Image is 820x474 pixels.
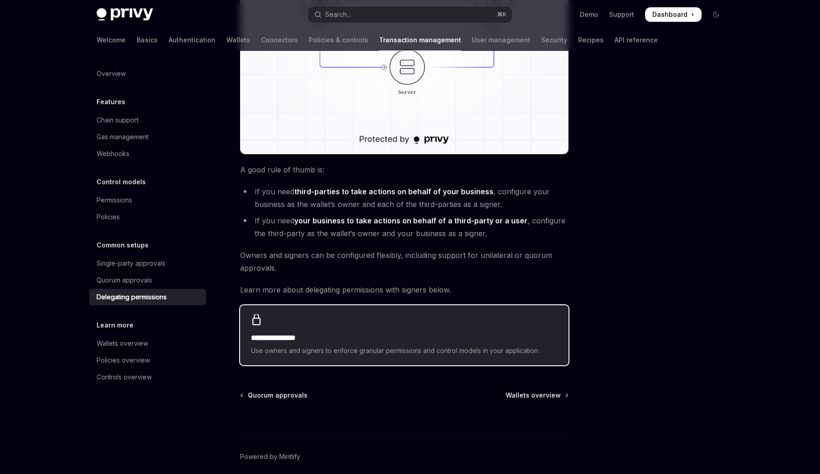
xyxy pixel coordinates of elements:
h5: Features [97,96,125,107]
span: Owners and signers can be configured flexibly, including support for unilateral or quorum approvals. [240,249,569,274]
strong: third-parties to take actions on behalf of your business [294,187,493,196]
div: Single-party approvals [97,258,165,269]
h5: Learn more [97,320,133,331]
a: Support [609,10,634,19]
a: Welcome [97,29,126,51]
div: Gas management [97,131,149,142]
div: Webhooks [97,148,129,159]
a: Overview [89,66,206,82]
div: Delegating permissions [97,292,167,303]
a: Wallets overview [89,335,206,352]
a: Dashboard [645,7,702,22]
a: Recipes [578,29,604,51]
a: Authentication [169,29,215,51]
a: Quorum approvals [241,391,307,400]
a: Chain support [89,112,206,128]
li: If you need , configure the third-party as the wallet’s owner and your business as a signer. [240,214,569,240]
span: A good rule of thumb is: [240,163,569,176]
a: API reference [615,29,658,51]
strong: your business to take actions on behalf of a third-party or a user [294,216,528,225]
a: Policies overview [89,352,206,368]
div: Permissions [97,195,132,206]
div: Policies overview [97,355,150,366]
div: Search... [325,9,351,20]
button: Toggle dark mode [709,7,723,22]
div: Quorum approvals [97,275,152,286]
a: Policies [89,209,206,225]
a: Webhooks [89,146,206,162]
div: Overview [97,68,126,79]
a: Security [541,29,567,51]
img: dark logo [97,8,153,21]
a: Transaction management [379,29,461,51]
h5: Control models [97,176,146,187]
a: Wallets [226,29,250,51]
a: Single-party approvals [89,255,206,272]
a: Connectors [261,29,298,51]
span: Wallets overview [506,391,561,400]
button: Open search [308,6,512,23]
a: **** **** **** *Use owners and signers to enforce granular permissions and control models in your... [240,305,569,365]
li: If you need , configure your business as the wallet’s owner and each of the third-parties as a si... [240,185,569,211]
div: Chain support [97,115,138,126]
span: Dashboard [652,10,687,19]
a: Quorum approvals [89,272,206,288]
span: Quorum approvals [248,391,307,400]
h5: Common setups [97,240,149,251]
div: Policies [97,212,120,222]
a: User management [472,29,530,51]
a: Wallets overview [506,391,568,400]
span: Learn more about delegating permissions with signers below. [240,283,569,296]
div: Controls overview [97,372,152,383]
a: Basics [137,29,158,51]
a: Gas management [89,129,206,145]
a: Controls overview [89,369,206,385]
a: Delegating permissions [89,289,206,305]
span: ⌘ K [497,11,507,18]
a: Demo [580,10,598,19]
a: Permissions [89,192,206,208]
a: Powered by Mintlify [240,452,300,461]
a: Policies & controls [309,29,368,51]
span: Use owners and signers to enforce granular permissions and control models in your application. [251,345,558,356]
div: Wallets overview [97,338,148,349]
